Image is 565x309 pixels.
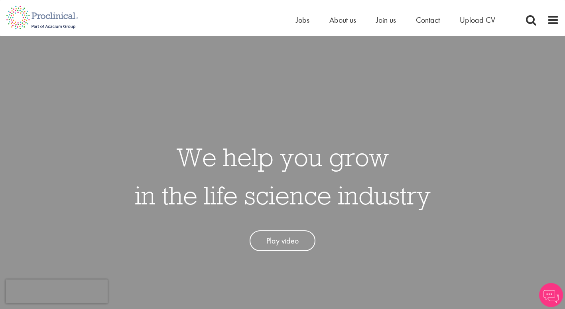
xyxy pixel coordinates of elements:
a: Play video [250,230,315,252]
img: Chatbot [539,283,563,307]
a: Upload CV [460,15,495,25]
a: Jobs [296,15,309,25]
a: Join us [376,15,396,25]
h1: We help you grow in the life science industry [135,138,431,214]
a: About us [329,15,356,25]
a: Contact [416,15,440,25]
